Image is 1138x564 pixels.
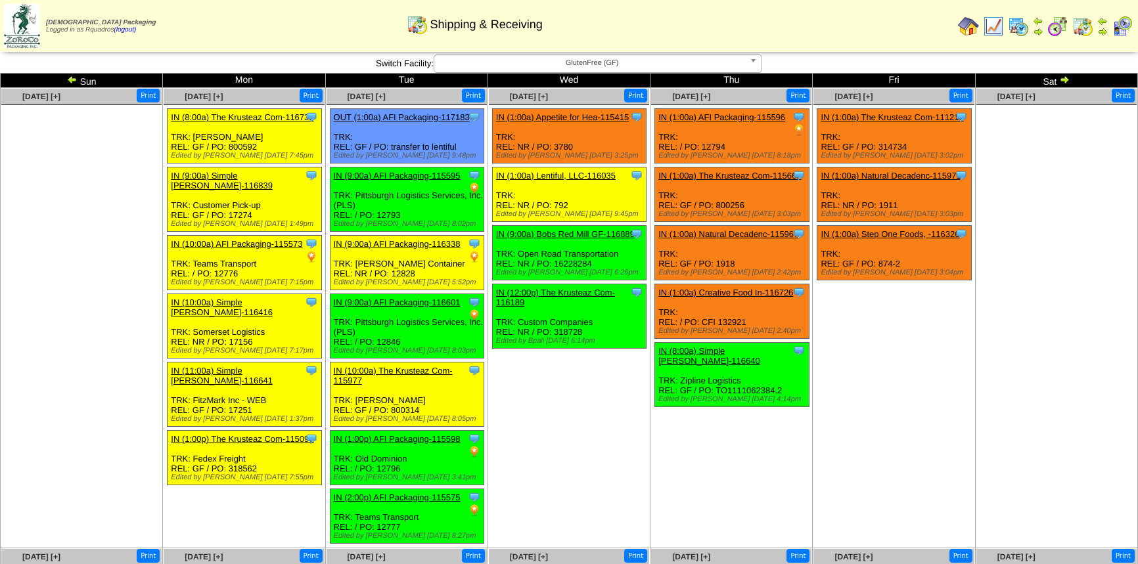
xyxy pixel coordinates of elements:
[792,123,806,137] img: PO
[821,112,963,122] a: IN (1:00a) The Krusteaz Com-111213
[330,431,484,485] div: TRK: Old Dominion REL: / PO: 12796
[330,489,484,544] div: TRK: Teams Transport REL: / PO: 12777
[46,19,156,26] span: [DEMOGRAPHIC_DATA] Packaging
[305,432,318,445] img: Tooltip
[655,343,809,407] div: TRK: Zipline Logistics REL: GF / PO: TO1111062384.2
[468,182,481,195] img: PO
[496,229,635,239] a: IN (9:00a) Bobs Red Mill GF-116889
[792,227,806,240] img: Tooltip
[171,297,273,317] a: IN (10:00a) Simple [PERSON_NAME]-116416
[949,89,972,102] button: Print
[958,16,979,37] img: home.gif
[821,210,971,218] div: Edited by [PERSON_NAME] [DATE] 3:03pm
[407,14,428,35] img: calendarinout.gif
[630,227,643,240] img: Tooltip
[955,227,968,240] img: Tooltip
[1033,16,1043,26] img: arrowleft.gif
[658,346,760,366] a: IN (8:00a) Simple [PERSON_NAME]-116640
[817,226,972,280] div: TRK: REL: GF / PO: 874-2
[430,18,543,32] span: Shipping & Receiving
[792,286,806,299] img: Tooltip
[630,286,643,299] img: Tooltip
[630,169,643,182] img: Tooltip
[821,229,959,239] a: IN (1:00a) Step One Foods, -116326
[4,4,40,48] img: zoroco-logo-small.webp
[817,167,972,222] div: TRK: REL: NR / PO: 1911
[1112,16,1133,37] img: calendarcustomer.gif
[348,552,386,561] a: [DATE] [+]
[1059,74,1070,85] img: arrowright.gif
[975,74,1137,88] td: Sat
[983,16,1004,37] img: line_graph.gif
[1112,89,1135,102] button: Print
[171,434,313,444] a: IN (1:00p) The Krusteaz Com-115096
[488,74,650,88] td: Wed
[658,152,809,160] div: Edited by [PERSON_NAME] [DATE] 8:18pm
[1112,549,1135,563] button: Print
[496,112,629,122] a: IN (1:00a) Appetite for Hea-115415
[655,226,809,280] div: TRK: REL: GF / PO: 1918
[834,92,873,101] a: [DATE] [+]
[334,415,484,423] div: Edited by [PERSON_NAME] [DATE] 8:05pm
[492,226,647,280] div: TRK: Open Road Transportation REL: NR / PO: 16228284
[468,169,481,182] img: Tooltip
[1,74,163,88] td: Sun
[630,110,643,123] img: Tooltip
[67,74,78,85] img: arrowleft.gif
[300,549,323,563] button: Print
[305,110,318,123] img: Tooltip
[185,552,223,561] a: [DATE] [+]
[334,220,484,228] div: Edited by [PERSON_NAME] [DATE] 8:02pm
[650,74,813,88] td: Thu
[334,171,461,181] a: IN (9:00a) AFI Packaging-115595
[468,445,481,458] img: PO
[137,549,160,563] button: Print
[468,250,481,263] img: PO
[821,269,971,276] div: Edited by [PERSON_NAME] [DATE] 3:04pm
[955,110,968,123] img: Tooltip
[305,169,318,182] img: Tooltip
[949,549,972,563] button: Print
[655,109,809,163] div: TRK: REL: / PO: 12794
[334,297,461,307] a: IN (9:00a) AFI Packaging-116601
[171,239,302,249] a: IN (10:00a) AFI Packaging-115573
[185,92,223,101] a: [DATE] [+]
[658,288,793,297] a: IN (1:00a) Creative Food In-116726
[672,552,710,561] span: [DATE] [+]
[658,210,809,218] div: Edited by [PERSON_NAME] [DATE] 3:03pm
[22,552,60,561] a: [DATE] [+]
[496,269,647,276] div: Edited by [PERSON_NAME] [DATE] 6:26pm
[496,152,647,160] div: Edited by [PERSON_NAME] [DATE] 3:25pm
[658,327,809,335] div: Edited by [PERSON_NAME] [DATE] 2:40pm
[171,415,321,423] div: Edited by [PERSON_NAME] [DATE] 1:37pm
[168,109,322,163] div: TRK: [PERSON_NAME] REL: GF / PO: 800592
[658,171,801,181] a: IN (1:00a) The Krusteaz Com-115665
[468,309,481,322] img: PO
[658,112,785,122] a: IN (1:00a) AFI Packaging-115596
[658,269,809,276] div: Edited by [PERSON_NAME] [DATE] 2:42pm
[510,552,548,561] span: [DATE] [+]
[22,92,60,101] span: [DATE] [+]
[171,112,313,122] a: IN (8:00a) The Krusteaz Com-116733
[305,364,318,377] img: Tooltip
[496,210,647,218] div: Edited by [PERSON_NAME] [DATE] 9:45pm
[330,109,484,163] div: TRK: REL: GF / PO: transfer to lentiful
[492,284,647,349] div: TRK: Custom Companies REL: NR / PO: 318728
[792,169,806,182] img: Tooltip
[163,74,325,88] td: Mon
[168,362,322,427] div: TRK: FitzMark Inc - WEB REL: GF / PO: 17251
[496,337,647,345] div: Edited by Bpali [DATE] 6:14pm
[168,236,322,290] div: TRK: Teams Transport REL: / PO: 12776
[300,89,323,102] button: Print
[834,552,873,561] span: [DATE] [+]
[813,74,975,88] td: Fri
[496,171,616,181] a: IN (1:00a) Lentiful, LLC-116035
[786,89,809,102] button: Print
[462,549,485,563] button: Print
[330,167,484,232] div: TRK: Pittsburgh Logistics Services, Inc. (PLS) REL: / PO: 12793
[171,473,321,481] div: Edited by [PERSON_NAME] [DATE] 7:55pm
